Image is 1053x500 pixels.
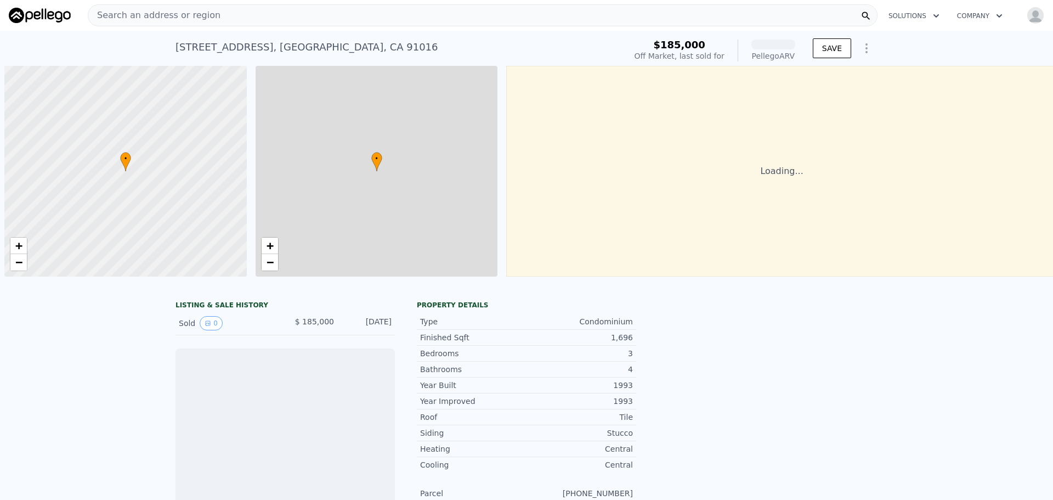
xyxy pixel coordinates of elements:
[420,380,526,391] div: Year Built
[266,239,273,252] span: +
[635,50,724,61] div: Off Market, last sold for
[295,317,334,326] span: $ 185,000
[420,488,526,499] div: Parcel
[526,412,633,423] div: Tile
[526,348,633,359] div: 3
[343,316,392,330] div: [DATE]
[179,316,276,330] div: Sold
[175,301,395,312] div: LISTING & SALE HISTORY
[526,459,633,470] div: Central
[420,316,526,327] div: Type
[420,428,526,439] div: Siding
[526,316,633,327] div: Condominium
[751,50,795,61] div: Pellego ARV
[880,6,948,26] button: Solutions
[420,332,526,343] div: Finished Sqft
[526,396,633,407] div: 1993
[526,443,633,454] div: Central
[420,364,526,375] div: Bathrooms
[88,9,220,22] span: Search an address or region
[526,488,633,499] div: [PHONE_NUMBER]
[266,255,273,269] span: −
[371,154,382,164] span: •
[420,396,526,407] div: Year Improved
[10,238,27,254] a: Zoom in
[1027,7,1044,24] img: avatar
[420,348,526,359] div: Bedrooms
[15,239,22,252] span: +
[948,6,1011,26] button: Company
[526,364,633,375] div: 4
[420,459,526,470] div: Cooling
[526,380,633,391] div: 1993
[200,316,223,330] button: View historical data
[526,332,633,343] div: 1,696
[120,152,131,171] div: •
[9,8,71,23] img: Pellego
[15,255,22,269] span: −
[653,39,705,50] span: $185,000
[526,428,633,439] div: Stucco
[120,154,131,164] span: •
[175,40,438,55] div: [STREET_ADDRESS] , [GEOGRAPHIC_DATA] , CA 91016
[10,254,27,271] a: Zoom out
[420,412,526,423] div: Roof
[371,152,382,171] div: •
[262,238,278,254] a: Zoom in
[262,254,278,271] a: Zoom out
[420,443,526,454] div: Heating
[813,38,851,58] button: SAVE
[856,37,877,59] button: Show Options
[417,301,636,310] div: Property details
